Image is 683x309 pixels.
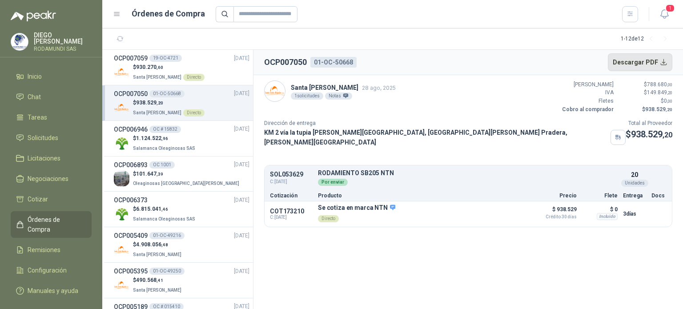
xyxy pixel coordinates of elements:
span: Santa [PERSON_NAME] [133,252,181,257]
a: Tareas [11,109,92,126]
div: 01-OC-50668 [310,57,357,68]
span: 930.270 [136,64,163,70]
span: ,00 [667,99,672,104]
div: OC # 15832 [149,126,181,133]
a: Licitaciones [11,150,92,167]
span: Manuales y ayuda [28,286,78,296]
img: Company Logo [114,277,129,293]
a: Inicio [11,68,92,85]
h3: OCP007050 [114,89,148,99]
p: $ 0 [582,204,618,215]
p: Producto [318,193,527,198]
p: Docs [651,193,667,198]
a: Solicitudes [11,129,92,146]
p: IVA [560,88,614,97]
p: Entrega [623,193,646,198]
span: 28 ago, 2025 [362,84,396,91]
span: ,20 [667,90,672,95]
p: Precio [532,193,577,198]
p: COT173210 [270,208,313,215]
span: ,48 [161,242,168,247]
p: $ [619,80,672,89]
span: Salamanca Oleaginosas SAS [133,146,195,151]
span: [DATE] [234,232,249,240]
h2: OCP007050 [264,56,307,68]
span: Oleaginosas [GEOGRAPHIC_DATA][PERSON_NAME] [133,181,239,186]
span: 149.849 [647,89,672,96]
img: Company Logo [265,81,285,101]
div: Por enviar [318,179,348,186]
span: 6.815.041 [136,206,168,212]
h3: OCP006893 [114,160,148,170]
p: 20 [631,170,638,180]
p: $ [133,170,241,178]
span: Órdenes de Compra [28,215,83,234]
img: Company Logo [114,206,129,222]
img: Company Logo [114,136,129,151]
div: Directo [183,109,205,116]
p: Santa [PERSON_NAME] [291,83,396,92]
img: Company Logo [114,242,129,257]
p: $ [133,134,197,143]
span: 938.529 [136,100,163,106]
img: Logo peakr [11,11,56,21]
span: 938.529 [631,129,672,140]
p: Cobro al comprador [560,105,614,114]
div: Directo [318,215,339,222]
span: Inicio [28,72,42,81]
h3: OCP005409 [114,231,148,241]
span: Negociaciones [28,174,68,184]
div: 01-OC-49216 [149,232,185,239]
span: ,00 [667,82,672,87]
span: Salamanca Oleaginosas SAS [133,217,195,221]
p: $ [133,99,205,107]
p: [PERSON_NAME] [560,80,614,89]
span: [DATE] [234,125,249,133]
span: ,20 [666,107,672,112]
div: Unidades [621,180,648,187]
p: $ 938.529 [532,204,577,219]
span: ,60 [157,65,163,70]
a: Órdenes de Compra [11,211,92,238]
p: 3 días [623,209,646,219]
a: Manuales y ayuda [11,282,92,299]
p: $ [133,63,205,72]
p: RODAMIENTO SB205 NTN [318,170,618,177]
div: OC 1001 [149,161,175,169]
span: Cotizar [28,194,48,204]
span: 1.124.522 [136,135,168,141]
div: Incluido [597,213,618,220]
p: $ [626,128,672,141]
span: 0 [664,98,672,104]
span: 788.680 [647,81,672,88]
button: 1 [656,6,672,22]
button: Descargar PDF [608,53,673,71]
span: ,20 [663,131,672,139]
div: 1 solicitudes [291,92,323,100]
a: OCP006893OC 1001[DATE] Company Logo$101.647,39Oleaginosas [GEOGRAPHIC_DATA][PERSON_NAME] [114,160,249,188]
span: Crédito 30 días [532,215,577,219]
p: RODAMUNDI SAS [34,46,92,52]
span: ,41 [157,278,163,283]
span: ,96 [161,136,168,141]
span: 938.529 [645,106,672,112]
img: Company Logo [114,100,129,116]
p: $ [619,97,672,105]
p: KM 2 vía la tupia [PERSON_NAME][GEOGRAPHIC_DATA], [GEOGRAPHIC_DATA][PERSON_NAME] Pradera , [PERSO... [264,128,607,147]
span: Licitaciones [28,153,60,163]
h1: Órdenes de Compra [132,8,205,20]
p: $ [619,88,672,97]
span: Santa [PERSON_NAME] [133,75,181,80]
span: Configuración [28,265,67,275]
span: 490.568 [136,277,163,283]
span: [DATE] [234,196,249,205]
div: 19-OC-4721 [149,55,182,62]
a: OCP00705001-OC-50668[DATE] Company Logo$938.529,20Santa [PERSON_NAME]Directo [114,89,249,117]
p: Dirección de entrega [264,119,626,128]
a: OCP00539501-OC-49250[DATE] Company Logo$490.568,41Santa [PERSON_NAME] [114,266,249,294]
div: 1 - 12 de 12 [621,32,672,46]
span: [DATE] [234,161,249,169]
p: Cotización [270,193,313,198]
p: $ [133,276,183,285]
h3: OCP007059 [114,53,148,63]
